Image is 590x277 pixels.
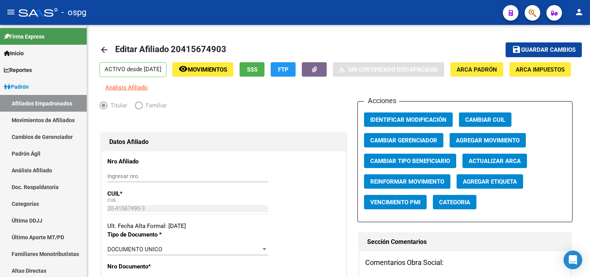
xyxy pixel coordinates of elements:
[370,116,446,123] span: Identificar Modificación
[179,64,188,74] mat-icon: remove_red_eye
[364,95,399,106] h3: Acciones
[433,195,476,209] button: Categoria
[247,66,257,73] span: SSS
[469,158,521,165] span: Actualizar ARCA
[564,251,582,269] div: Open Intercom Messenger
[100,103,175,110] mat-radio-group: Elija una opción
[459,112,511,127] button: Cambiar CUIL
[107,101,127,110] span: Titular
[521,47,576,54] span: Guardar cambios
[370,199,420,206] span: Vencimiento PMI
[509,62,571,77] button: ARCA Impuestos
[364,174,450,189] button: Reinformar Movimiento
[450,62,503,77] button: ARCA Padrón
[4,32,44,41] span: Firma Express
[456,137,520,144] span: Agregar Movimiento
[506,42,582,57] button: Guardar cambios
[278,66,289,73] span: FTP
[100,62,166,77] p: ACTIVO desde [DATE]
[457,174,523,189] button: Agregar Etiqueta
[107,222,340,230] div: Ult. Fecha Alta Formal: [DATE]
[6,7,16,17] mat-icon: menu
[364,154,456,168] button: Cambiar Tipo Beneficiario
[109,136,338,148] h1: Datos Afiliado
[457,66,497,73] span: ARCA Padrón
[107,230,177,239] p: Tipo de Documento *
[271,62,296,77] button: FTP
[105,84,148,91] span: Análisis Afiliado
[107,189,177,198] p: CUIL
[364,133,443,147] button: Cambiar Gerenciador
[143,101,167,110] span: Familiar
[450,133,526,147] button: Agregar Movimiento
[100,45,109,54] mat-icon: arrow_back
[188,66,227,73] span: Movimientos
[348,66,438,73] span: Sin Certificado Discapacidad
[4,66,32,74] span: Reportes
[172,62,233,77] button: Movimientos
[370,178,444,185] span: Reinformar Movimiento
[439,199,470,206] span: Categoria
[574,7,584,17] mat-icon: person
[512,45,521,54] mat-icon: save
[4,82,29,91] span: Padrón
[516,66,565,73] span: ARCA Impuestos
[107,262,177,271] p: Nro Documento
[463,178,517,185] span: Agregar Etiqueta
[370,137,437,144] span: Cambiar Gerenciador
[462,154,527,168] button: Actualizar ARCA
[61,4,86,21] span: - ospg
[240,62,264,77] button: SSS
[370,158,450,165] span: Cambiar Tipo Beneficiario
[364,195,427,209] button: Vencimiento PMI
[107,246,162,253] span: DOCUMENTO UNICO
[364,112,453,127] button: Identificar Modificación
[107,157,177,166] p: Nro Afiliado
[333,62,444,77] button: Sin Certificado Discapacidad
[115,44,226,54] span: Editar Afiliado 20415674903
[365,257,565,268] h3: Comentarios Obra Social:
[4,49,24,58] span: Inicio
[367,236,563,248] h1: Sección Comentarios
[465,116,505,123] span: Cambiar CUIL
